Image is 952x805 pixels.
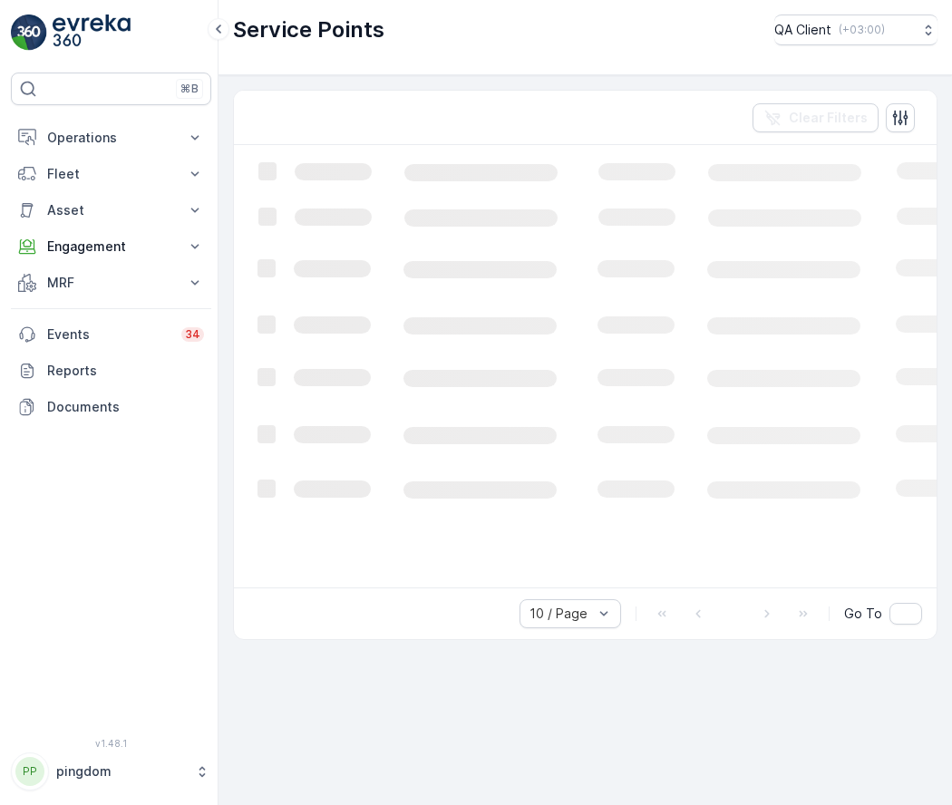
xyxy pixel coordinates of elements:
button: QA Client(+03:00) [774,15,937,45]
div: PP [15,757,44,786]
p: ⌘B [180,82,199,96]
p: Reports [47,362,204,380]
button: Operations [11,120,211,156]
button: Fleet [11,156,211,192]
p: 34 [185,327,200,342]
p: QA Client [774,21,831,39]
button: MRF [11,265,211,301]
p: MRF [47,274,175,292]
span: v 1.48.1 [11,738,211,749]
p: Events [47,325,170,344]
a: Reports [11,353,211,389]
p: Clear Filters [789,109,868,127]
button: Engagement [11,228,211,265]
p: Fleet [47,165,175,183]
img: logo [11,15,47,51]
span: Go To [844,605,882,623]
button: Asset [11,192,211,228]
button: Clear Filters [753,103,879,132]
p: pingdom [56,762,186,781]
p: Service Points [233,15,384,44]
p: Operations [47,129,175,147]
a: Events34 [11,316,211,353]
button: PPpingdom [11,752,211,790]
img: logo_light-DOdMpM7g.png [53,15,131,51]
p: Asset [47,201,175,219]
a: Documents [11,389,211,425]
p: Documents [47,398,204,416]
p: ( +03:00 ) [839,23,885,37]
p: Engagement [47,238,175,256]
